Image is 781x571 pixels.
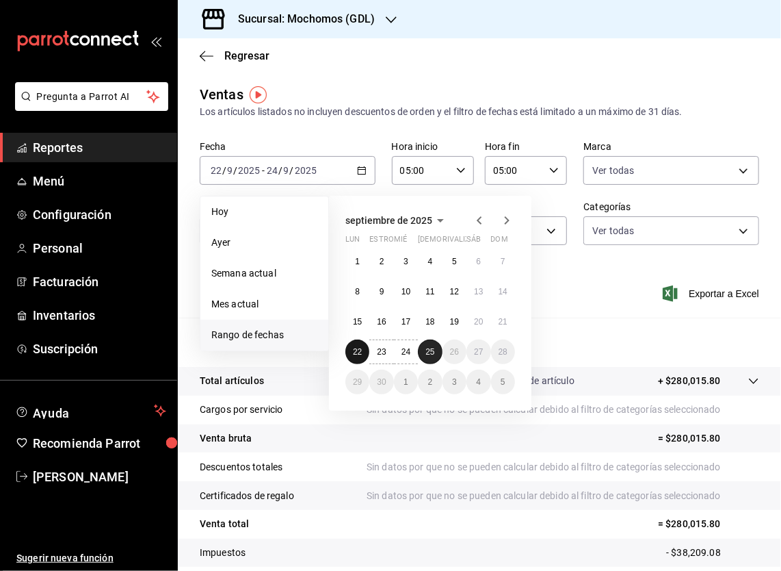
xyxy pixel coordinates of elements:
abbr: 20 de septiembre de 2025 [474,317,483,327]
abbr: 12 de septiembre de 2025 [450,287,459,296]
p: Sin datos por que no se pueden calcular debido al filtro de categorías seleccionado [367,489,759,503]
button: 2 de septiembre de 2025 [369,249,393,274]
div: Ventas [200,84,243,105]
span: Pregunta a Parrot AI [37,90,147,104]
font: Reportes [33,140,83,155]
abbr: lunes [345,235,360,249]
button: 20 de septiembre de 2025 [466,309,490,334]
p: = $280,015.80 [658,431,759,446]
p: Total artículos [200,374,264,388]
abbr: 10 de septiembre de 2025 [401,287,410,296]
input: -- [283,165,290,176]
label: Fecha [200,142,375,152]
button: open_drawer_menu [150,36,161,47]
button: Regresar [200,49,269,62]
abbr: 5 de octubre de 2025 [501,377,505,387]
label: Hora fin [485,142,567,152]
p: Venta bruta [200,431,252,446]
abbr: 2 de octubre de 2025 [428,377,433,387]
abbr: 29 de septiembre de 2025 [353,377,362,387]
button: Pregunta a Parrot AI [15,82,168,111]
input: -- [210,165,222,176]
p: + $280,015.80 [658,374,721,388]
abbr: 24 de septiembre de 2025 [401,347,410,357]
font: Recomienda Parrot [33,436,140,451]
button: 8 de septiembre de 2025 [345,279,369,304]
abbr: 21 de septiembre de 2025 [499,317,507,327]
button: 30 de septiembre de 2025 [369,370,393,394]
abbr: 4 de octubre de 2025 [476,377,481,387]
abbr: jueves [418,235,499,249]
span: Ayer [211,236,317,250]
abbr: 11 de septiembre de 2025 [425,287,434,296]
abbr: domingo [491,235,508,249]
img: Marcador de información sobre herramientas [250,86,267,103]
button: 19 de septiembre de 2025 [442,309,466,334]
abbr: 23 de septiembre de 2025 [377,347,386,357]
button: 26 de septiembre de 2025 [442,340,466,364]
abbr: 6 de septiembre de 2025 [476,257,481,266]
abbr: 27 de septiembre de 2025 [474,347,483,357]
abbr: viernes [442,235,480,249]
font: Exportar a Excel [689,288,759,299]
abbr: 1 de septiembre de 2025 [355,257,360,266]
p: = $280,015.80 [658,517,759,531]
span: / [233,165,237,176]
input: -- [226,165,233,176]
abbr: 14 de septiembre de 2025 [499,287,507,296]
button: 3 de octubre de 2025 [442,370,466,394]
button: 9 de septiembre de 2025 [369,279,393,304]
font: Inventarios [33,308,95,322]
abbr: miércoles [394,235,407,249]
span: Rango de fechas [211,328,317,342]
abbr: 16 de septiembre de 2025 [377,317,386,327]
span: Ver todas [592,224,634,238]
span: Ayuda [33,403,148,419]
abbr: 19 de septiembre de 2025 [450,317,459,327]
button: 29 de septiembre de 2025 [345,370,369,394]
abbr: 28 de septiembre de 2025 [499,347,507,357]
span: / [222,165,226,176]
abbr: 17 de septiembre de 2025 [401,317,410,327]
span: Ver todas [592,164,634,177]
label: Hora inicio [392,142,474,152]
button: 4 de septiembre de 2025 [418,249,442,274]
label: Categorías [583,203,759,212]
font: [PERSON_NAME] [33,470,129,484]
button: 21 de septiembre de 2025 [491,309,515,334]
abbr: 2 de septiembre de 2025 [380,257,384,266]
button: 27 de septiembre de 2025 [466,340,490,364]
button: 18 de septiembre de 2025 [418,309,442,334]
abbr: 13 de septiembre de 2025 [474,287,483,296]
p: Venta total [200,517,249,531]
span: Hoy [211,205,317,219]
button: 13 de septiembre de 2025 [466,279,490,304]
span: septiembre de 2025 [345,215,432,226]
button: 23 de septiembre de 2025 [369,340,393,364]
abbr: 25 de septiembre de 2025 [425,347,434,357]
abbr: 8 de septiembre de 2025 [355,287,360,296]
input: ---- [237,165,261,176]
abbr: 1 de octubre de 2025 [403,377,408,387]
button: 2 de octubre de 2025 [418,370,442,394]
button: 22 de septiembre de 2025 [345,340,369,364]
p: Cargos por servicio [200,403,283,417]
a: Pregunta a Parrot AI [10,99,168,114]
span: - [262,165,265,176]
abbr: martes [369,235,412,249]
button: 12 de septiembre de 2025 [442,279,466,304]
p: Sin datos por que no se pueden calcular debido al filtro de categorías seleccionado [367,460,759,474]
button: Exportar a Excel [665,285,759,302]
span: Semana actual [211,266,317,281]
div: Los artículos listados no incluyen descuentos de orden y el filtro de fechas está limitado a un m... [200,105,759,119]
p: - $38,209.08 [666,546,759,560]
button: 5 de septiembre de 2025 [442,249,466,274]
abbr: 26 de septiembre de 2025 [450,347,459,357]
abbr: 30 de septiembre de 2025 [377,377,386,387]
button: 7 de septiembre de 2025 [491,249,515,274]
abbr: 22 de septiembre de 2025 [353,347,362,357]
abbr: 7 de septiembre de 2025 [501,257,505,266]
button: 5 de octubre de 2025 [491,370,515,394]
span: Regresar [224,49,269,62]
